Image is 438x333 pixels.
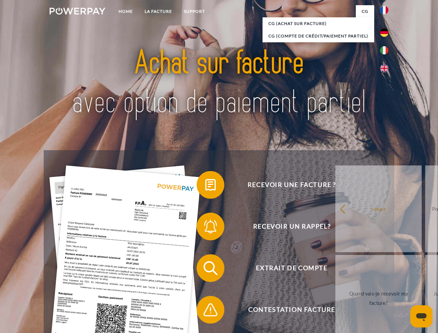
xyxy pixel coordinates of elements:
[263,17,374,30] a: CG (achat sur facture)
[178,5,211,18] a: Support
[113,5,139,18] a: Home
[380,64,388,72] img: en
[66,33,372,133] img: title-powerpay_fr.svg
[197,171,377,199] button: Recevoir une facture ?
[380,46,388,54] img: it
[202,301,219,318] img: qb_warning.svg
[380,28,388,37] img: de
[202,176,219,194] img: qb_bill.svg
[207,296,377,324] span: Contestation Facture
[207,171,377,199] span: Recevoir une facture ?
[197,254,377,282] button: Extrait de compte
[263,30,374,42] a: CG (Compte de crédit/paiement partiel)
[340,289,418,308] div: Quand vais-je recevoir ma facture?
[207,254,377,282] span: Extrait de compte
[356,5,374,18] a: CG
[380,6,388,14] img: fr
[340,204,418,213] div: retour
[207,213,377,240] span: Recevoir un rappel?
[202,259,219,277] img: qb_search.svg
[50,8,105,15] img: logo-powerpay-white.svg
[410,305,432,327] iframe: Bouton de lancement de la fenêtre de messagerie
[197,213,377,240] button: Recevoir un rappel?
[202,218,219,235] img: qb_bell.svg
[197,296,377,324] button: Contestation Facture
[139,5,178,18] a: LA FACTURE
